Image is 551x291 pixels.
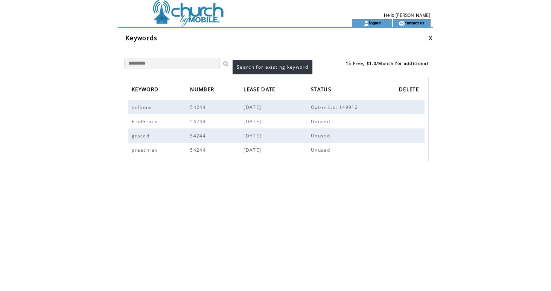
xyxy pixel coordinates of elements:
span: NUMBER [190,84,216,96]
span: 54244 [190,118,208,125]
a: contact us [405,20,425,25]
span: [DATE] [244,118,263,125]
a: logout [369,20,381,25]
a: LEASE DATE [244,84,279,96]
img: contact_us_icon.gif [399,20,405,26]
span: 54244 [190,104,208,110]
span: 15 Free, $1.0/Month for additional [346,61,428,66]
span: [DATE] [244,104,263,110]
span: Opt-in List 149912 [311,104,360,110]
span: graced [132,133,151,139]
span: DELETE [399,84,421,96]
img: account_icon.gif [364,20,369,26]
span: Unused [311,118,332,125]
span: 54244 [190,147,208,153]
span: [DATE] [244,133,263,139]
span: Unused [311,133,332,139]
a: KEYWORD [132,84,162,96]
span: Keywords [126,34,158,42]
span: KEYWORD [132,84,160,96]
span: millions [132,104,154,110]
span: FindGrace [132,118,160,125]
a: NUMBER [190,84,218,96]
span: 54244 [190,133,208,139]
a: STATUS [311,84,335,96]
span: STATUS [311,84,333,96]
span: [DATE] [244,147,263,153]
span: Search for existing keyword [237,64,308,70]
span: LEASE DATE [244,84,277,96]
span: Unused [311,147,332,153]
span: preachrev [132,147,160,153]
span: Hello [PERSON_NAME] [384,13,430,18]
